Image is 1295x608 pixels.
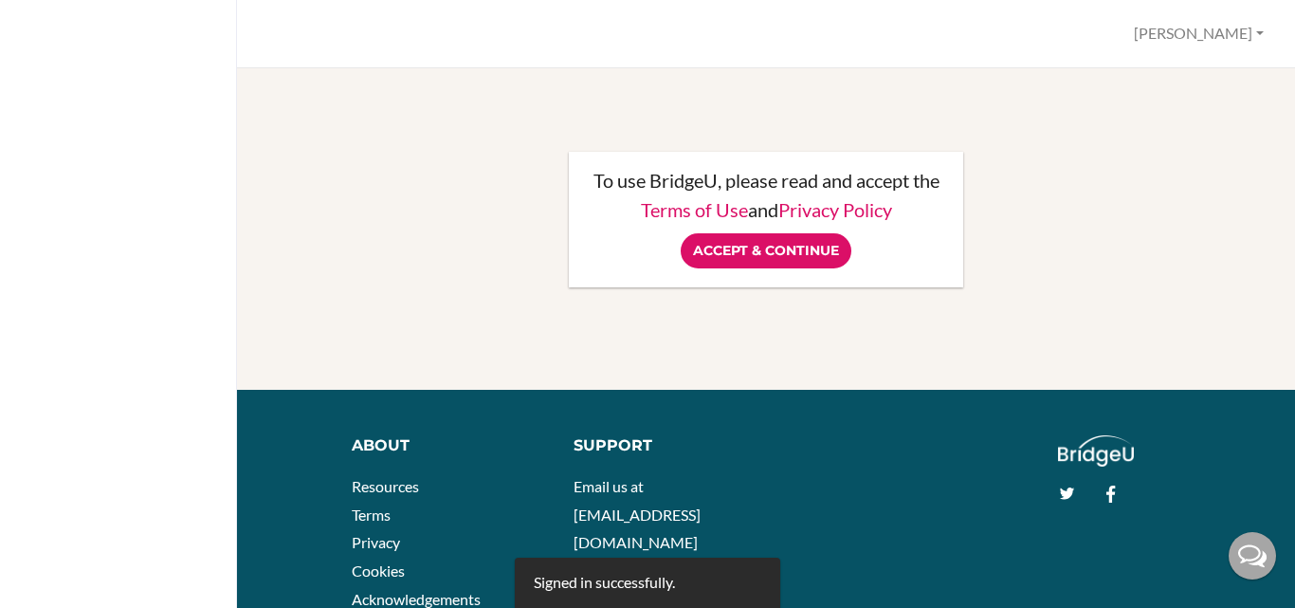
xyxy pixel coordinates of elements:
img: logo_white@2x-f4f0deed5e89b7ecb1c2cc34c3e3d731f90f0f143d5ea2071677605dd97b5244.png [1058,435,1135,467]
div: About [352,435,544,457]
a: Terms [352,506,391,524]
a: Resources [352,477,419,495]
a: Privacy [352,533,400,551]
p: To use BridgeU, please read and accept the [588,171,945,190]
p: and [588,200,945,219]
div: Support [574,435,753,457]
a: Email us at [EMAIL_ADDRESS][DOMAIN_NAME] [574,477,701,551]
a: Privacy Policy [778,198,892,221]
div: Signed in successfully. [534,572,675,594]
input: Accept & Continue [681,233,851,268]
a: Terms of Use [641,198,748,221]
button: [PERSON_NAME] [1125,16,1272,51]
